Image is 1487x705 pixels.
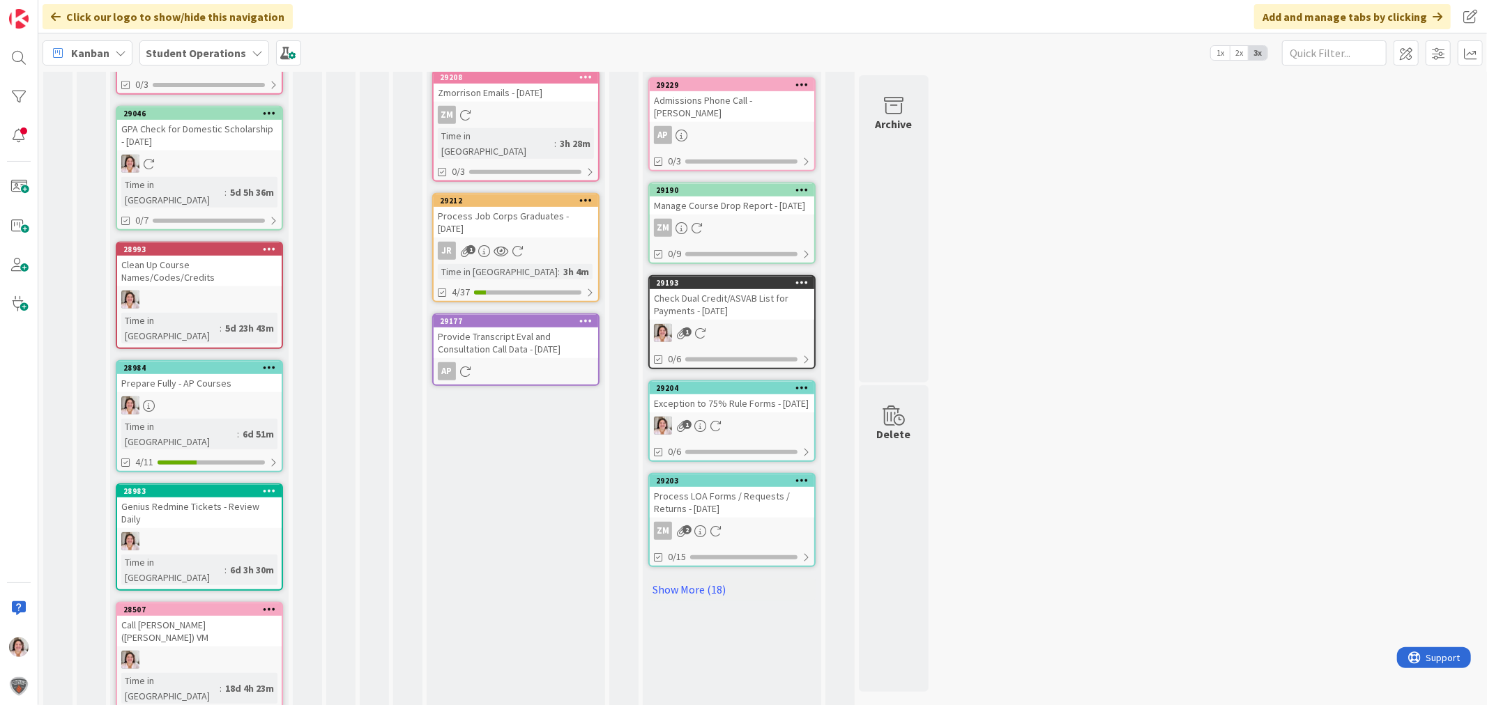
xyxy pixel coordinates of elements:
[434,207,598,238] div: Process Job Corps Graduates - [DATE]
[121,177,224,208] div: Time in [GEOGRAPHIC_DATA]
[227,185,277,200] div: 5d 5h 36m
[1230,46,1249,60] span: 2x
[452,285,470,300] span: 4/37
[434,362,598,380] div: AP
[222,320,277,336] div: 5d 23h 43m
[438,242,456,260] div: JR
[237,426,239,442] span: :
[117,362,282,374] div: 28984
[656,80,814,90] div: 29229
[434,84,598,102] div: Zmorrison Emails - [DATE]
[121,651,139,669] img: EW
[121,155,139,173] img: EW
[650,219,814,237] div: ZM
[1254,4,1451,29] div: Add and manage tabs by clicking
[438,106,456,124] div: ZM
[117,120,282,150] div: GPA Check for Domestic Scholarship - [DATE]
[9,637,29,657] img: EW
[434,71,598,84] div: 29208
[654,417,672,435] img: EW
[224,185,227,200] span: :
[1282,40,1387,65] input: Quick Filter...
[117,243,282,256] div: 28993
[117,396,282,415] div: EW
[466,245,475,254] span: 1
[9,676,29,696] img: avatar
[135,455,153,470] span: 4/11
[656,476,814,486] div: 29203
[650,474,814,518] div: 29203Process LOA Forms / Requests / Returns - [DATE]
[123,363,282,373] div: 28984
[650,196,814,215] div: Manage Course Drop Report - [DATE]
[668,154,681,169] span: 0/3
[434,242,598,260] div: JR
[650,79,814,91] div: 29229
[117,485,282,497] div: 28983
[117,107,282,120] div: 29046
[146,46,246,60] b: Student Operations
[9,9,29,29] img: Visit kanbanzone.com
[656,185,814,195] div: 29190
[117,603,282,616] div: 28507
[434,315,598,327] div: 29177
[452,164,465,179] span: 0/3
[438,362,456,380] div: AP
[117,107,282,150] div: 29046GPA Check for Domestic Scholarship - [DATE]
[654,219,672,237] div: ZM
[121,419,237,449] div: Time in [GEOGRAPHIC_DATA]
[650,277,814,320] div: 29193Check Dual Credit/ASVAB List for Payments - [DATE]
[123,109,282,118] div: 29046
[654,522,672,540] div: ZM
[117,603,282,646] div: 28507Call [PERSON_NAME] ([PERSON_NAME]) VM
[876,116,913,132] div: Archive
[558,264,560,279] span: :
[117,485,282,528] div: 28983Genius Redmine Tickets - Review Daily
[117,362,282,392] div: 28984Prepare Fully - AP Courses
[123,605,282,614] div: 28507
[440,316,598,326] div: 29177
[227,562,277,578] div: 6d 3h 30m
[650,382,814,412] div: 29204Exception to 75% Rule Forms - [DATE]
[135,77,148,92] span: 0/3
[650,289,814,320] div: Check Dual Credit/ASVAB List for Payments - [DATE]
[656,383,814,393] div: 29204
[650,79,814,122] div: 29229Admissions Phone Call - [PERSON_NAME]
[1211,46,1230,60] span: 1x
[434,106,598,124] div: ZM
[650,126,814,144] div: AP
[683,327,692,336] span: 1
[43,4,293,29] div: Click our logo to show/hide this navigation
[121,396,139,415] img: EW
[121,532,139,550] img: EW
[683,420,692,429] span: 1
[650,382,814,394] div: 29204
[440,196,598,206] div: 29212
[123,486,282,496] div: 28983
[117,651,282,669] div: EW
[650,91,814,122] div: Admissions Phone Call - [PERSON_NAME]
[650,417,814,435] div: EW
[117,243,282,286] div: 28993Clean Up Course Names/Codes/Credits
[121,313,220,343] div: Time in [GEOGRAPHIC_DATA]
[440,72,598,82] div: 29208
[29,2,63,19] span: Support
[121,673,220,704] div: Time in [GEOGRAPHIC_DATA]
[683,525,692,534] span: 2
[560,264,593,279] div: 3h 4m
[220,681,222,696] span: :
[224,562,227,578] span: :
[654,324,672,342] img: EW
[121,290,139,309] img: EW
[650,184,814,196] div: 29190
[1249,46,1267,60] span: 3x
[71,45,109,61] span: Kanban
[438,264,558,279] div: Time in [GEOGRAPHIC_DATA]
[135,213,148,228] span: 0/7
[220,320,222,336] span: :
[434,327,598,358] div: Provide Transcript Eval and Consultation Call Data - [DATE]
[434,194,598,238] div: 29212Process Job Corps Graduates - [DATE]
[117,290,282,309] div: EW
[654,126,672,144] div: AP
[668,247,681,261] span: 0/9
[668,444,681,459] span: 0/6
